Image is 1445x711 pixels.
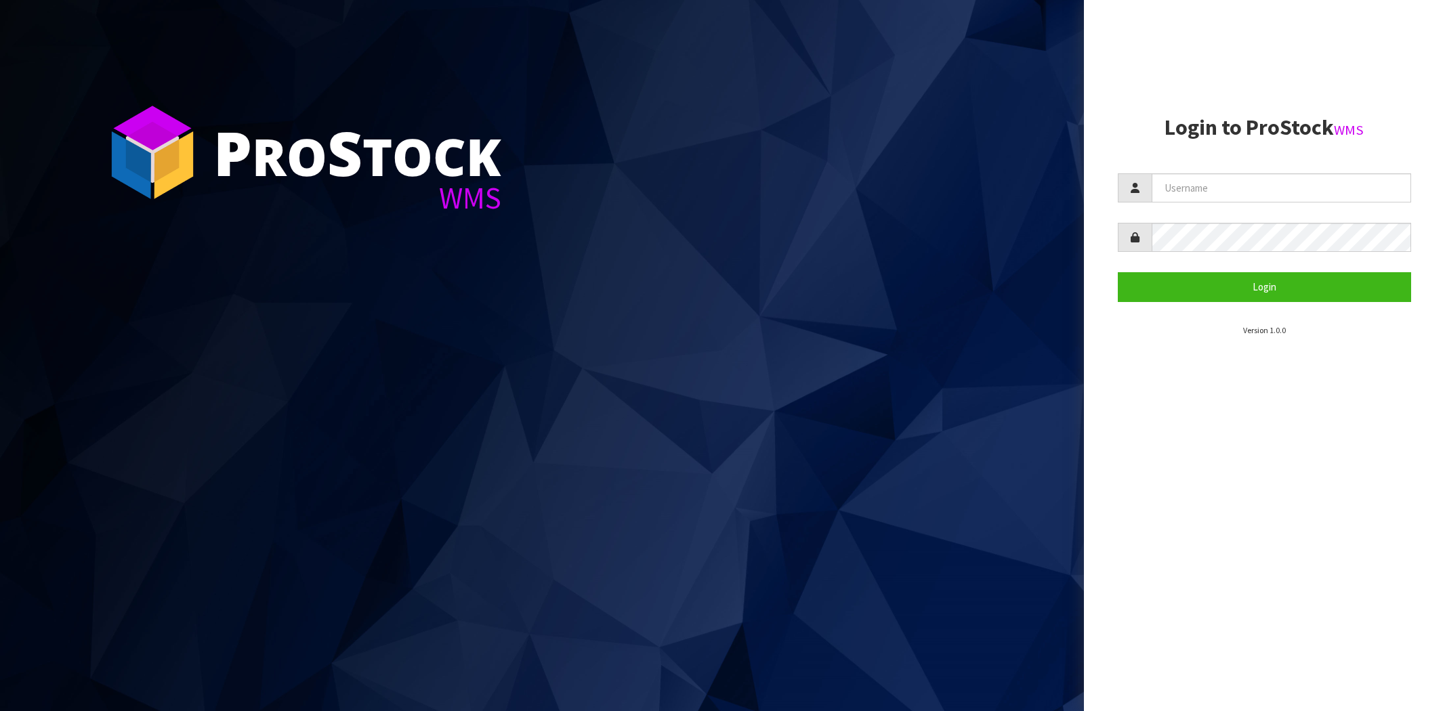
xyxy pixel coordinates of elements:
span: P [213,111,252,194]
div: WMS [213,183,501,213]
small: WMS [1334,121,1364,139]
button: Login [1118,272,1411,301]
img: ProStock Cube [102,102,203,203]
div: ro tock [213,122,501,183]
span: S [327,111,362,194]
input: Username [1152,173,1411,202]
h2: Login to ProStock [1118,116,1411,139]
small: Version 1.0.0 [1243,325,1286,335]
